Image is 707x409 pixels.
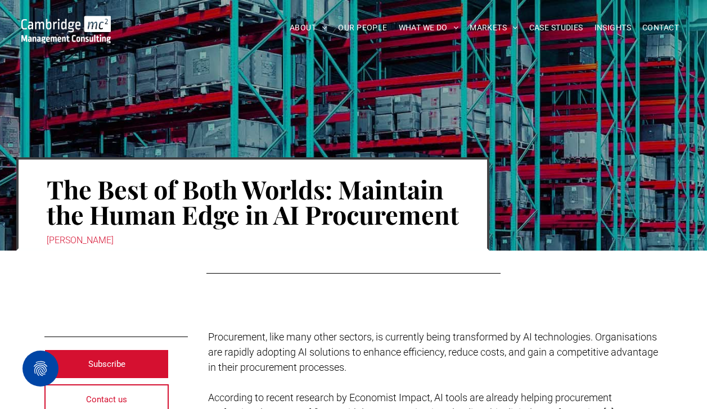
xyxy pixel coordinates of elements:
[47,175,459,228] h1: The Best of Both Worlds: Maintain the Human Edge in AI Procurement
[393,19,465,37] a: WHAT WE DO
[332,19,393,37] a: OUR PEOPLE
[589,19,637,37] a: INSIGHTS
[524,19,589,37] a: CASE STUDIES
[208,331,658,373] span: Procurement, like many other sectors, is currently being transformed by AI technologies. Organisa...
[464,19,523,37] a: MARKETS
[284,19,333,37] a: ABOUT
[637,19,685,37] a: CONTACT
[47,233,459,248] div: [PERSON_NAME]
[21,16,111,43] img: Go to Homepage
[88,350,125,378] span: Subscribe
[44,349,169,379] a: Subscribe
